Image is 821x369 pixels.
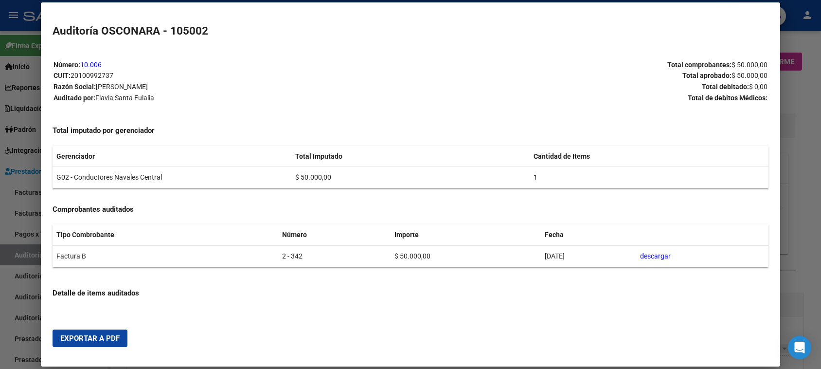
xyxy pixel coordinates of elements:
th: Cantidad de Items [530,146,768,167]
td: $ 50.000,00 [391,246,541,267]
th: Total Imputado [291,146,530,167]
td: 2 - 342 [278,246,390,267]
p: Total de debitos Médicos: [411,92,767,104]
h4: Total imputado por gerenciador [53,125,768,136]
span: $ 50.000,00 [732,61,767,69]
span: 20100992737 [71,72,113,79]
span: Flavia Santa Eulalia [95,94,154,102]
h2: Auditoría OSCONARA - 105002 [53,23,768,39]
th: Gerenciador [53,146,291,167]
span: Exportar a PDF [60,334,120,343]
td: $ 50.000,00 [291,167,530,188]
span: $ 50.000,00 [732,72,767,79]
div: Open Intercom Messenger [788,336,811,359]
a: 10.006 [80,61,102,69]
th: Tipo Combrobante [53,224,278,245]
button: Exportar a PDF [53,330,127,347]
a: descargar [640,252,671,260]
p: Total debitado: [411,81,767,92]
span: $ 0,00 [749,83,767,91]
p: Razón Social: [54,81,410,92]
th: Fecha [541,224,636,245]
p: Número: [54,59,410,71]
td: 1 [530,167,768,188]
h4: Comprobantes auditados [53,204,768,215]
th: Número [278,224,390,245]
p: CUIT: [54,70,410,81]
p: Total comprobantes: [411,59,767,71]
th: Importe [391,224,541,245]
p: Total aprobado: [411,70,767,81]
span: [PERSON_NAME] [96,83,148,91]
td: G02 - Conductores Navales Central [53,167,291,188]
td: Factura B [53,246,278,267]
p: Auditado por: [54,92,410,104]
td: [DATE] [541,246,636,267]
h4: Detalle de items auditados [53,288,768,299]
